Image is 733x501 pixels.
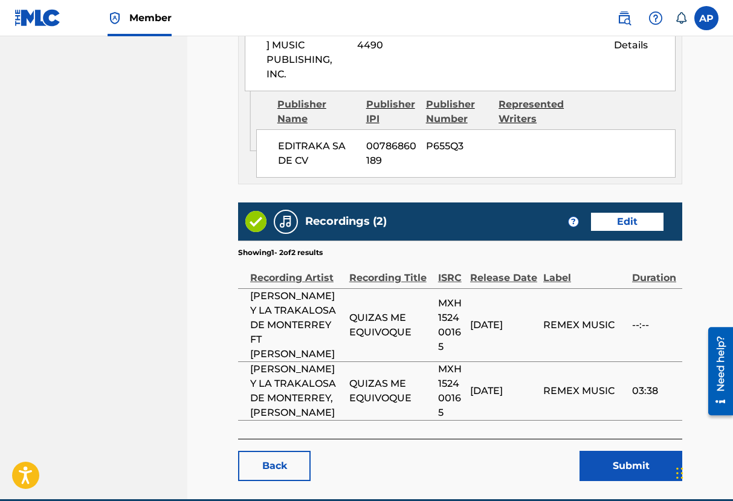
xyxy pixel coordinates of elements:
[366,97,417,126] div: Publisher IPI
[673,443,733,501] iframe: Chat Widget
[632,258,676,285] div: Duration
[470,318,537,332] span: [DATE]
[305,215,387,228] h5: Recordings (2)
[426,97,489,126] div: Publisher Number
[366,139,417,168] span: 00786860189
[349,377,432,406] span: QUIZAS ME EQUIVOQUE
[250,258,343,285] div: Recording Artist
[108,11,122,25] img: Top Rightsholder
[676,455,683,491] div: Drag
[349,311,432,340] span: QUIZAS ME EQUIVOQUE
[543,384,626,398] span: REMEX MUSIC
[543,258,626,285] div: Label
[438,362,464,420] span: MXH152400165
[278,139,357,168] span: EDITRAKA SA DE CV
[614,24,675,53] div: No Contact Details
[438,258,464,285] div: ISRC
[569,217,578,227] span: ?
[612,6,636,30] a: Public Search
[699,323,733,420] iframe: Resource Center
[279,215,293,229] img: Recordings
[266,24,348,82] span: [PERSON_NAME] MUSIC PUBLISHING, INC.
[470,384,537,398] span: [DATE]
[648,11,663,25] img: help
[632,384,676,398] span: 03:38
[591,213,664,231] a: Edit
[349,258,432,285] div: Recording Title
[632,318,676,332] span: --:--
[357,24,402,53] span: 00434304490
[250,289,343,361] span: [PERSON_NAME] Y LA TRAKALOSA DE MONTERREY FT [PERSON_NAME]
[470,258,537,285] div: Release Date
[238,247,323,258] p: Showing 1 - 2 of 2 results
[644,6,668,30] div: Help
[15,9,61,27] img: MLC Logo
[499,97,564,126] div: Represented Writers
[580,451,682,481] button: Submit
[426,139,489,154] span: P655Q3
[543,318,626,332] span: REMEX MUSIC
[250,362,343,420] span: [PERSON_NAME] Y LA TRAKALOSA DE MONTERREY, [PERSON_NAME]
[129,11,172,25] span: Member
[617,11,631,25] img: search
[675,12,687,24] div: Notifications
[438,296,464,354] span: MXH152400165
[245,211,266,232] img: Valid
[277,97,357,126] div: Publisher Name
[694,6,718,30] div: User Menu
[238,451,311,481] a: Back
